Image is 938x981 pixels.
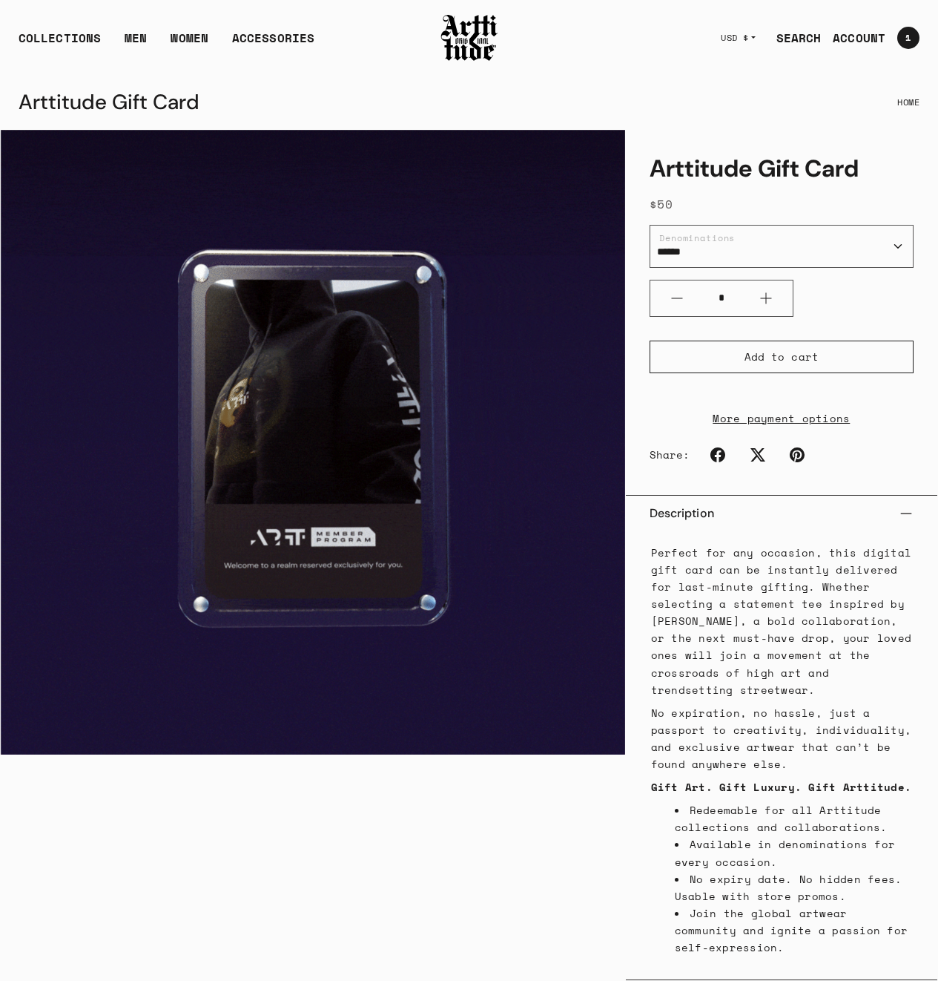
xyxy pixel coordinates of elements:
button: Minus [650,280,704,316]
a: Twitter [742,439,774,471]
img: Arttitude Gift Card [1,130,625,755]
button: USD $ [712,22,764,54]
button: Add to cart [650,341,914,373]
a: Pinterest [781,439,813,471]
li: Join the global artwear community and ignite a passion for self-expression. [675,905,912,956]
button: Description [650,496,914,531]
a: WOMEN [171,29,208,59]
a: MEN [125,29,147,59]
a: Home [897,86,919,119]
a: Open cart [885,21,919,55]
li: Redeemable for all Arttitude collections and collaborations. [675,801,912,836]
p: Perfect for any occasion, this digital gift card can be instantly delivered for last-minute gifti... [651,544,912,698]
p: No expiration, no hassle, just a passport to creativity, individuality, and exclusive artwear tha... [651,704,912,772]
div: Arttitude Gift Card [19,85,199,120]
img: Arttitude [440,13,499,63]
span: Share: [650,447,690,462]
li: Available in denominations for every occasion. [675,836,912,870]
span: Add to cart [744,350,819,364]
a: Facebook [701,439,734,471]
span: 1 [905,33,911,42]
div: ACCESSORIES [232,29,314,59]
input: Quantity [704,284,739,312]
a: More payment options [650,410,914,427]
a: ACCOUNT [821,23,885,53]
li: No expiry date. No hidden fees. Usable with store promos. [675,870,912,905]
button: Plus [739,280,793,316]
span: USD $ [721,32,749,44]
ul: Main navigation [7,29,326,59]
h1: Arttitude Gift Card [650,154,914,183]
a: SEARCH [764,23,822,53]
div: COLLECTIONS [19,29,101,59]
span: $50 [650,195,673,213]
strong: Gift Art. Gift Luxury. Gift Arttitude. [651,779,912,795]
